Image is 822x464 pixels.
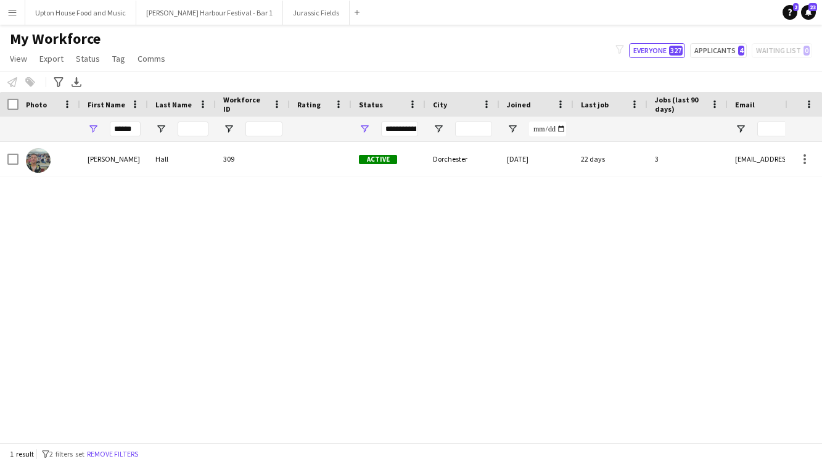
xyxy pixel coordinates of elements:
[80,142,148,176] div: [PERSON_NAME]
[433,123,444,135] button: Open Filter Menu
[529,122,566,136] input: Joined Filter Input
[647,142,728,176] div: 3
[69,75,84,89] app-action-btn: Export XLSX
[359,123,370,135] button: Open Filter Menu
[155,123,166,135] button: Open Filter Menu
[655,95,705,114] span: Jobs (last 90 days)
[216,142,290,176] div: 309
[581,100,609,109] span: Last job
[148,142,216,176] div: Hall
[283,1,350,25] button: Jurassic Fields
[51,75,66,89] app-action-btn: Advanced filters
[26,100,47,109] span: Photo
[433,100,447,109] span: City
[10,53,27,64] span: View
[133,51,170,67] a: Comms
[359,155,397,164] span: Active
[297,100,321,109] span: Rating
[26,148,51,173] img: Nathan Hall
[801,5,816,20] a: 23
[178,122,208,136] input: Last Name Filter Input
[793,3,799,11] span: 2
[573,142,647,176] div: 22 days
[39,53,64,64] span: Export
[107,51,130,67] a: Tag
[110,122,141,136] input: First Name Filter Input
[88,123,99,135] button: Open Filter Menu
[735,123,746,135] button: Open Filter Menu
[455,122,492,136] input: City Filter Input
[499,142,573,176] div: [DATE]
[223,123,234,135] button: Open Filter Menu
[71,51,105,67] a: Status
[10,30,101,48] span: My Workforce
[507,100,531,109] span: Joined
[88,100,125,109] span: First Name
[738,46,744,56] span: 4
[5,51,32,67] a: View
[25,1,136,25] button: Upton House Food and Music
[112,53,125,64] span: Tag
[690,43,747,58] button: Applicants4
[808,3,817,11] span: 23
[155,100,192,109] span: Last Name
[76,53,100,64] span: Status
[735,100,755,109] span: Email
[507,123,518,135] button: Open Filter Menu
[138,53,165,64] span: Comms
[84,447,141,461] button: Remove filters
[245,122,282,136] input: Workforce ID Filter Input
[136,1,283,25] button: [PERSON_NAME] Harbour Festival - Bar 1
[425,142,499,176] div: Dorchester
[49,449,84,458] span: 2 filters set
[783,5,797,20] a: 2
[359,100,383,109] span: Status
[223,95,268,114] span: Workforce ID
[35,51,68,67] a: Export
[669,46,683,56] span: 327
[629,43,685,58] button: Everyone327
